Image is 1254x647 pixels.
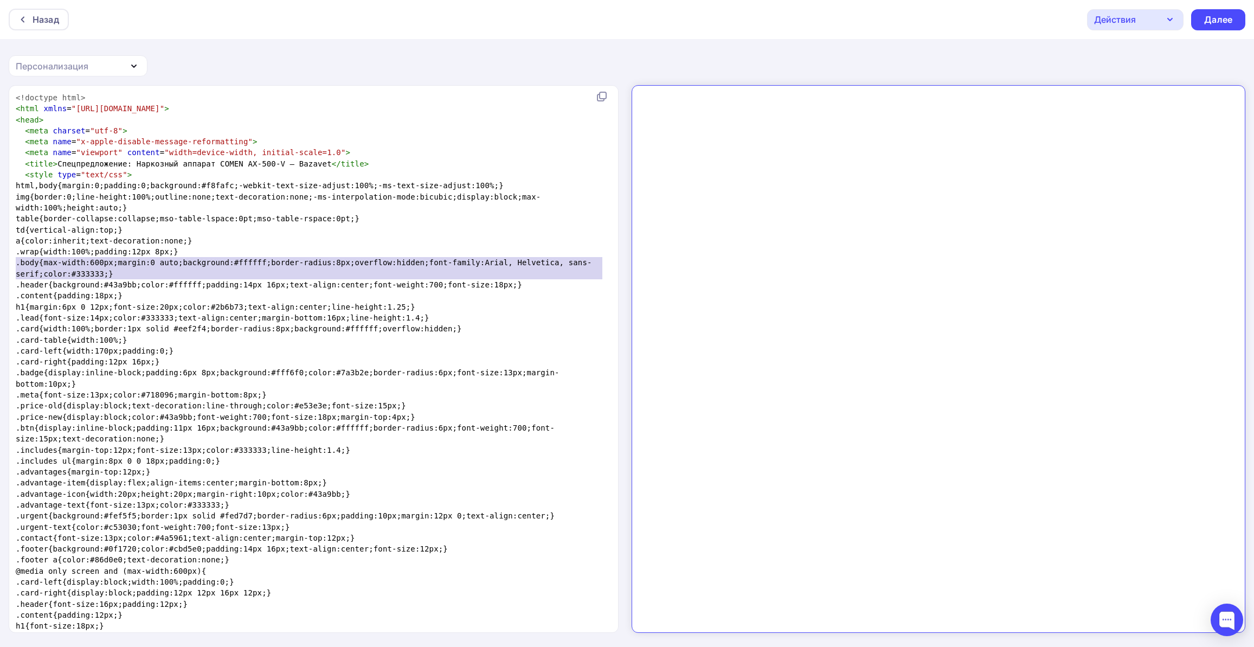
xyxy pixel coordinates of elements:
[43,104,67,113] span: xmlns
[16,534,355,542] span: .contact{font-size:13px;color:#4a5961;text-align:center;margin-top:12px;}
[16,104,21,113] span: <
[30,126,48,135] span: meta
[16,368,560,388] span: .badge{display:inline-block;padding:6px 8px;background:#fff6f0;color:#7a3b2e;border-radius:6px;fo...
[16,313,429,322] span: .lead{font-size:14px;color:#333333;text-align:center;margin-bottom:16px;line-height:1.4;}
[1094,13,1136,26] div: Действия
[25,126,30,135] span: <
[25,137,30,146] span: <
[127,148,160,157] span: content
[16,600,188,608] span: .header{font-size:16px;padding:12px;}
[16,478,327,487] span: .advantage-item{display:flex;align-items:center;margin-bottom:8px;}
[16,148,350,157] span: = =
[123,126,127,135] span: >
[16,258,592,278] span: .body{max-width:600px;margin:0 auto;background:#ffffff;border-radius:8px;overflow:hidden;font-fam...
[16,247,178,256] span: .wrap{width:100%;padding:12px 8px;}
[16,413,415,421] span: .price-new{display:block;color:#43a9bb;font-weight:700;font-size:18px;margin-top:4px;}
[1204,14,1232,26] div: Далее
[30,137,48,146] span: meta
[164,104,169,113] span: >
[16,324,462,333] span: .card{width:100%;border:1px solid #eef2f4;border-radius:8px;background:#ffffff;overflow:hidden;}
[16,611,123,619] span: .content{padding:12px;}
[76,137,253,146] span: "x-apple-disable-message-reformatting"
[127,170,132,179] span: >
[364,159,369,168] span: >
[33,13,59,26] div: Назад
[53,148,72,157] span: name
[16,170,132,179] span: =
[16,280,522,289] span: .header{background:#43a9bb;color:#ffffff;padding:14px 16px;text-align:center;font-weight:700;font...
[341,159,364,168] span: title
[21,104,39,113] span: html
[16,214,359,223] span: table{border-collapse:collapse;mso-table-lspace:0pt;mso-table-rspace:0pt;}
[16,193,541,212] span: img{border:0;line-height:100%;outline:none;text-decoration:none;-ms-interpolation-mode:bicubic;di...
[16,523,290,531] span: .urgent-text{color:#c53030;font-weight:700;font-size:13px;}
[164,148,345,157] span: "width=device-width, initial-scale=1.0"
[76,148,123,157] span: "viewport"
[57,170,76,179] span: type
[25,159,30,168] span: <
[21,116,39,124] span: head
[16,457,220,465] span: .includes ul{margin:8px 0 0 18px;padding:0;}
[25,148,30,157] span: <
[16,588,271,597] span: .card-right{display:block;padding:12px 12px 16px 12px;}
[16,226,123,234] span: td{vertical-align:top;}
[16,390,267,399] span: .meta{font-size:13px;color:#718096;margin-bottom:8px;}
[90,126,123,135] span: "utf-8"
[16,181,504,190] span: html,body{margin:0;padding:0;background:#f8fafc;-webkit-text-size-adjust:100%;-ms-text-size-adjus...
[16,622,104,630] span: h1{font-size:18px;}
[16,159,369,168] span: Спецпредложение: Наркозный аппарат COMEN AX-500-V — Bazavet
[30,159,53,168] span: title
[16,446,350,454] span: .includes{margin-top:12px;font-size:13px;color:#333333;line-height:1.4;}
[16,104,169,113] span: =
[16,357,160,366] span: .card-right{padding:12px 16px;}
[9,55,147,76] button: Персонализация
[16,555,229,564] span: .footer a{color:#86d0e0;text-decoration:none;}
[16,401,406,410] span: .price-old{display:block;text-decoration:line-through;color:#e53e3e;font-size:15px;}
[16,336,127,344] span: .card-table{width:100%;}
[16,303,415,311] span: h1{margin:6px 0 12px;font-size:20px;color:#2b6b73;text-align:center;line-height:1.25;}
[332,159,341,168] span: </
[53,159,58,168] span: >
[53,126,86,135] span: charset
[81,170,127,179] span: "text/css"
[30,148,48,157] span: meta
[16,544,448,553] span: .footer{background:#0f1720;color:#cbd5e0;padding:14px 16px;text-align:center;font-size:12px;}
[16,347,173,355] span: .card-left{width:170px;padding:0;}
[30,170,53,179] span: style
[345,148,350,157] span: >
[16,467,151,476] span: .advantages{margin-top:12px;}
[16,490,350,498] span: .advantage-icon{width:20px;height:20px;margin-right:10px;color:#43a9bb;}
[16,116,21,124] span: <
[72,104,164,113] span: "[URL][DOMAIN_NAME]"
[16,578,234,586] span: .card-left{display:block;width:100%;padding:0;}
[1087,9,1184,30] button: Действия
[16,501,229,509] span: .advantage-text{font-size:13px;color:#333333;}
[16,511,555,520] span: .urgent{background:#fef5f5;border:1px solid #fed7d7;border-radius:6px;padding:10px;margin:12px 0;...
[16,567,206,575] span: @media only screen and (max-width:600px){
[39,116,44,124] span: >
[253,137,258,146] span: >
[25,170,30,179] span: <
[16,291,123,300] span: .content{padding:18px;}
[16,236,192,245] span: a{color:inherit;text-decoration:none;}
[16,424,555,443] span: .btn{display:inline-block;padding:11px 16px;background:#43a9bb;color:#ffffff;border-radius:6px;fo...
[16,126,127,135] span: =
[16,137,258,146] span: =
[16,93,86,102] span: <!doctype html>
[53,137,72,146] span: name
[16,60,88,73] div: Персонализация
